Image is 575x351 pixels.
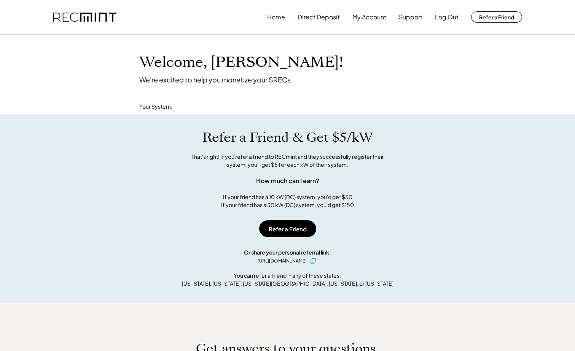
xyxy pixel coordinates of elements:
div: We're excited to help you monetize your SRECs. [139,75,293,84]
div: [URL][DOMAIN_NAME] [258,258,307,264]
h1: Refer a Friend & Get $5/kW [202,130,373,145]
button: click to copy [309,256,318,266]
div: Your System: [139,103,172,111]
button: My Account [352,9,386,25]
div: You can refer a friend in any of these states: [US_STATE], [US_STATE], [US_STATE][GEOGRAPHIC_DATA... [182,272,393,288]
img: recmint-logotype%403x.png [53,13,116,22]
div: That's right! If you refer a friend to RECmint and they successfully register their system, you'l... [183,153,392,169]
button: Refer a Friend [259,220,316,237]
div: How much can I earn? [256,176,319,185]
button: Direct Deposit [298,9,340,25]
div: Or share your personal referral link: [244,248,331,256]
button: Support [399,9,422,25]
button: Refer a Friend [471,11,522,23]
button: Log Out [435,9,459,25]
h1: Welcome, [PERSON_NAME]! [139,54,343,71]
div: If your friend has a 10 kW (DC) system, you'd get $50 If your friend has a 30 kW (DC) system, you... [221,193,354,209]
button: Home [267,9,285,25]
